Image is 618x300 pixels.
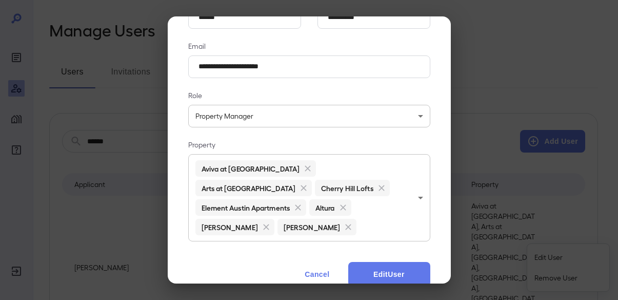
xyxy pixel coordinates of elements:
h6: Element Austin Apartments [202,202,290,213]
div: Property Manager [188,105,430,127]
h6: Cherry Hill Lofts [321,183,373,193]
h6: Aviva at [GEOGRAPHIC_DATA] [202,163,300,174]
button: EditUser [348,262,430,287]
h6: [PERSON_NAME] [284,222,340,232]
h6: Arts at [GEOGRAPHIC_DATA] [202,183,296,193]
p: Role [188,90,430,101]
p: Property [188,140,430,150]
p: Email [188,41,430,51]
button: Cancel [294,262,340,287]
h6: Altura [315,202,335,213]
h6: [PERSON_NAME] [202,222,258,232]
